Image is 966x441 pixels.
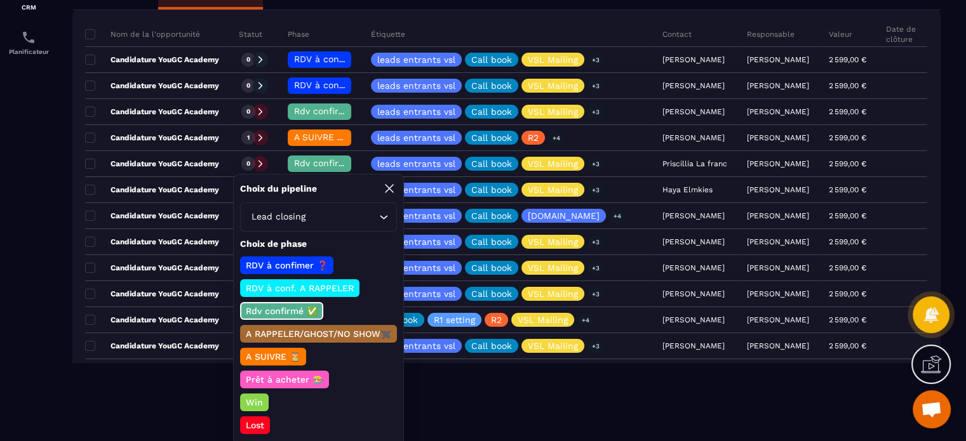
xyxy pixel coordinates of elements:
p: leads entrants vsl [377,237,455,246]
input: Search for option [308,210,376,224]
p: RDV à conf. A RAPPELER [244,282,356,294]
p: VSL Mailing [528,185,578,194]
p: +4 [577,313,594,327]
p: Date de clôture [886,24,917,44]
p: CRM [3,4,54,11]
p: leads entrants vsl [377,133,455,142]
p: Candidature YouGC Academy [85,237,219,247]
p: Call book [471,159,512,168]
p: Call book [471,237,512,246]
div: Ouvrir le chat [913,390,951,428]
p: R1 setting [434,315,475,324]
p: Choix du pipeline [240,183,317,195]
span: A SUIVRE ⏳ [294,132,348,142]
p: 2 599,00 € [829,185,866,194]
p: Contact [662,29,692,39]
p: 2 599,00 € [829,263,866,272]
p: 2 599,00 € [829,315,866,324]
p: Valeur [829,29,852,39]
p: 2 599,00 € [829,211,866,220]
p: Phase [288,29,309,39]
p: Étiquette [371,29,405,39]
p: Statut [239,29,262,39]
span: Lead closing [248,210,308,224]
p: +3 [587,105,604,119]
p: leads entrants vsl [377,289,455,298]
p: +3 [587,235,604,249]
p: Call book [471,263,512,272]
p: 2 599,00 € [829,341,866,350]
p: Choix de phase [240,238,397,250]
p: leads entrants vsl [377,263,455,272]
p: +3 [587,339,604,353]
p: Call book [471,289,512,298]
p: 2 599,00 € [829,55,866,64]
p: R2 [528,133,539,142]
p: leads entrants vsl [377,81,455,90]
p: VSL Mailing [528,55,578,64]
p: VSL Mailing [528,81,578,90]
p: [PERSON_NAME] [747,133,809,142]
p: Candidature YouGC Academy [85,211,219,221]
p: +4 [548,131,565,145]
span: RDV à confimer ❓ [294,54,376,64]
p: Planificateur [3,48,54,55]
p: leads entrants vsl [377,55,455,64]
p: Candidature YouGC Academy [85,81,219,91]
p: Call book [471,341,512,350]
p: VSL Mailing [528,263,578,272]
p: A RAPPELER/GHOST/NO SHOW✖️ [244,327,393,340]
p: Call book [471,107,512,116]
p: leads entrants vsl [377,159,455,168]
p: 2 599,00 € [829,237,866,246]
p: leads entrants vsl [377,185,455,194]
p: Call book [471,55,512,64]
p: +3 [587,261,604,275]
p: +3 [587,287,604,301]
p: 2 599,00 € [829,159,866,168]
p: leads entrants vsl [377,211,455,220]
p: VSL Mailing [518,315,568,324]
p: leads entrants vsl [377,341,455,350]
p: [PERSON_NAME] [747,55,809,64]
p: Candidature YouGC Academy [85,159,219,169]
p: [PERSON_NAME] [747,211,809,220]
p: A SUIVRE ⏳ [244,350,302,363]
p: +3 [587,53,604,67]
p: Call book [471,133,512,142]
p: 1 [247,133,250,142]
p: 0 [246,81,250,90]
p: Lost [244,419,266,431]
p: Candidature YouGC Academy [85,55,219,65]
p: Candidature YouGC Academy [85,263,219,273]
div: Search for option [240,202,397,232]
p: 2 599,00 € [829,133,866,142]
p: Call book [471,81,512,90]
p: [DOMAIN_NAME] [528,211,600,220]
span: Rdv confirmé ✅ [294,106,366,116]
p: Prêt à acheter 🎰 [244,373,325,386]
p: 2 599,00 € [829,289,866,298]
span: Rdv confirmé ✅ [294,158,366,168]
p: Nom de la l'opportunité [85,29,200,39]
p: [PERSON_NAME] [747,263,809,272]
img: scheduler [21,30,36,45]
p: 2 599,00 € [829,107,866,116]
span: RDV à confimer ❓ [294,80,376,90]
p: +3 [587,183,604,197]
p: Responsable [747,29,795,39]
p: Rdv confirmé ✅ [244,305,319,317]
p: Candidature YouGC Academy [85,289,219,299]
p: 0 [246,107,250,116]
p: 2 599,00 € [829,81,866,90]
p: VSL Mailing [528,237,578,246]
p: Candidature YouGC Academy [85,133,219,143]
p: [PERSON_NAME] [747,237,809,246]
p: [PERSON_NAME] [747,107,809,116]
p: Candidature YouGC Academy [85,315,219,325]
p: [PERSON_NAME] [747,81,809,90]
p: Candidature YouGC Academy [85,341,219,351]
p: +4 [609,209,626,223]
p: Candidature YouGC Academy [85,107,219,117]
p: 0 [246,159,250,168]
